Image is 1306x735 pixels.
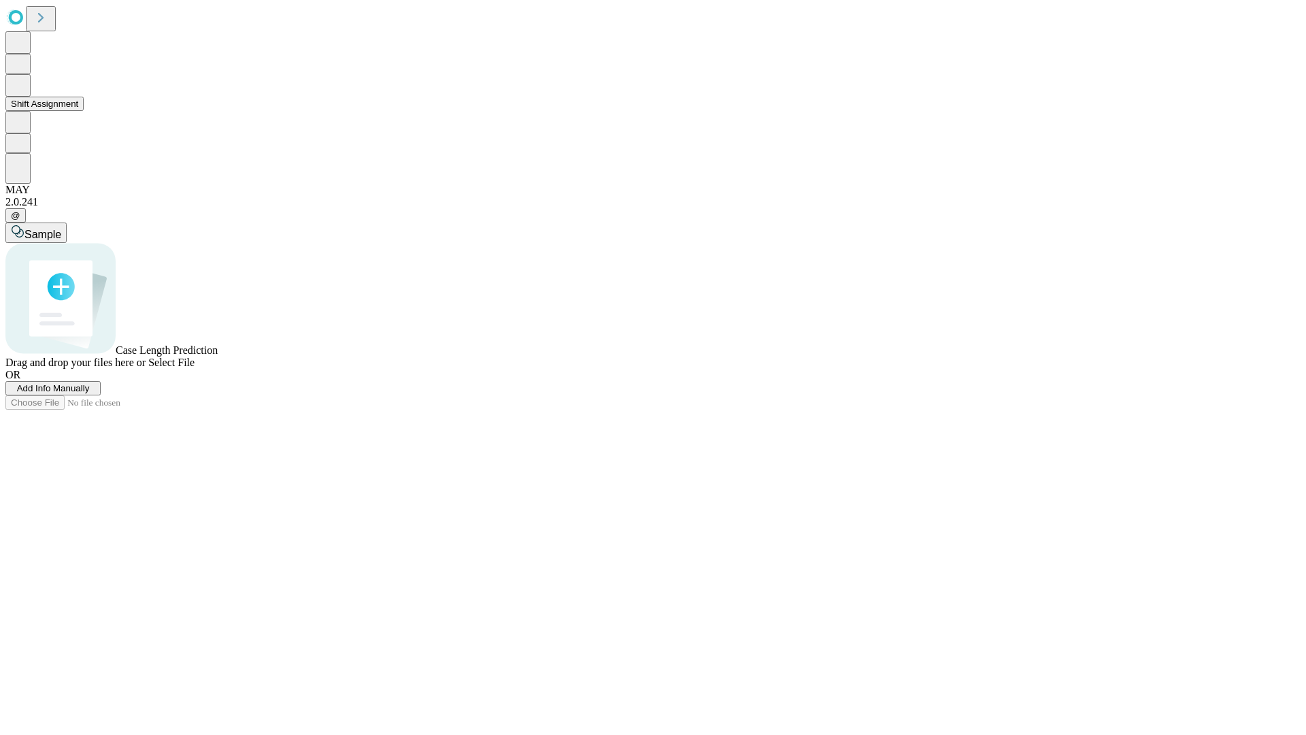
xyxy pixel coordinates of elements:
[5,184,1301,196] div: MAY
[5,357,146,368] span: Drag and drop your files here or
[24,229,61,240] span: Sample
[5,97,84,111] button: Shift Assignment
[5,369,20,380] span: OR
[5,196,1301,208] div: 2.0.241
[5,208,26,223] button: @
[5,381,101,395] button: Add Info Manually
[17,383,90,393] span: Add Info Manually
[5,223,67,243] button: Sample
[11,210,20,220] span: @
[116,344,218,356] span: Case Length Prediction
[148,357,195,368] span: Select File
